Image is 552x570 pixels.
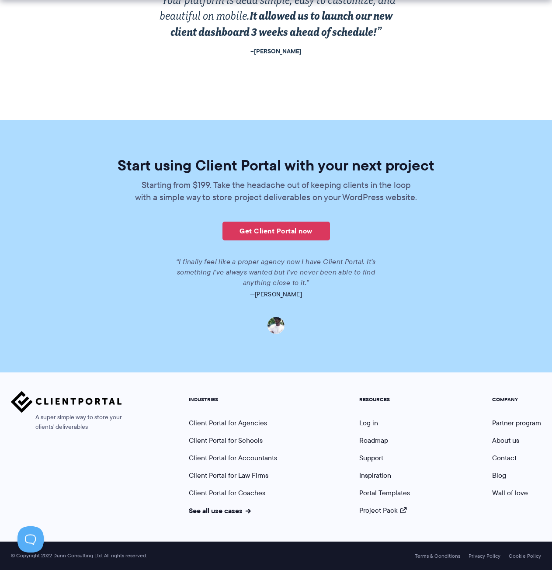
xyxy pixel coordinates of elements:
[134,179,418,203] p: Starting from $199. Take the headache out of keeping clients in the loop with a simple way to sto...
[492,435,519,445] a: About us
[7,553,151,559] span: © Copyright 2022 Dunn Consulting Ltd. All rights reserved.
[509,553,541,559] a: Cookie Policy
[149,46,403,57] footer: –[PERSON_NAME]
[359,470,391,480] a: Inspiration
[359,418,378,428] a: Log in
[359,435,388,445] a: Roadmap
[170,9,392,38] strong: It allowed us to launch our new client dashboard 3 weeks ahead of schedule!”
[492,470,506,480] a: Blog
[359,453,383,463] a: Support
[359,396,410,403] h5: RESOURCES
[415,553,460,559] a: Terms & Conditions
[165,257,388,288] p: “I finally feel like a proper agency now I have Client Portal. It’s something I’ve always wanted ...
[492,418,541,428] a: Partner program
[222,222,330,240] a: Get Client Portal now
[189,418,267,428] a: Client Portal for Agencies
[359,488,410,498] a: Portal Templates
[189,488,265,498] a: Client Portal for Coaches
[359,505,406,515] a: Project Pack
[492,396,541,403] h5: COMPANY
[492,488,528,498] a: Wall of love
[189,470,268,480] a: Client Portal for Law Firms
[469,553,500,559] a: Privacy Policy
[189,396,277,403] h5: INDUSTRIES
[492,453,517,463] a: Contact
[189,453,277,463] a: Client Portal for Accountants
[17,526,44,553] iframe: Toggle Customer Support
[31,288,521,300] p: —[PERSON_NAME]
[189,435,263,445] a: Client Portal for Schools
[31,158,521,173] h2: Start using Client Portal with your next project
[11,413,122,432] span: A super simple way to store your clients' deliverables
[189,505,251,516] a: See all use cases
